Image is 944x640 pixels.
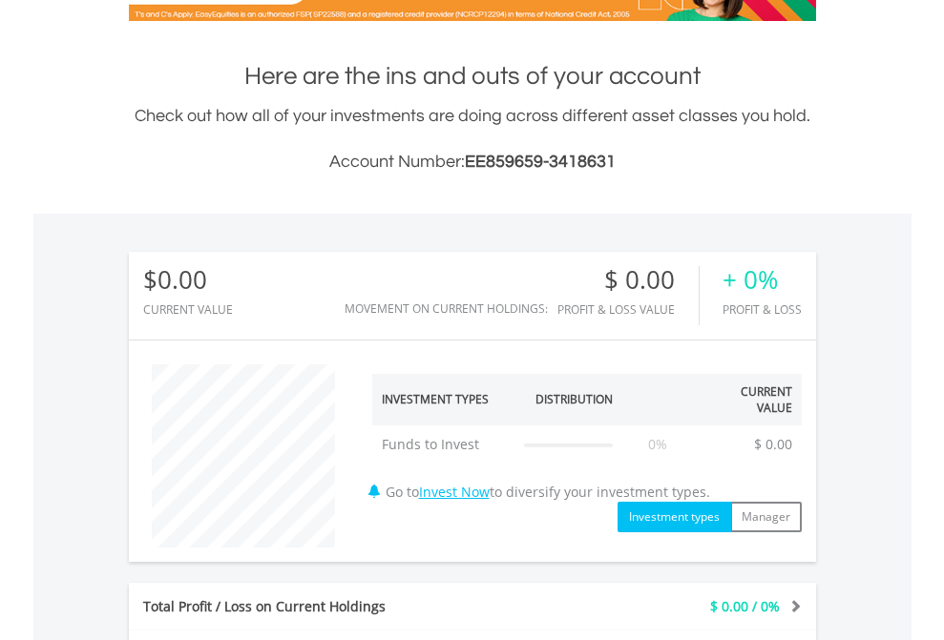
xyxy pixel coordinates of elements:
[535,391,613,407] div: Distribution
[618,502,731,532] button: Investment types
[143,266,233,294] div: $0.00
[622,425,694,464] td: 0%
[465,153,616,171] span: EE859659-3418631
[129,597,530,616] div: Total Profit / Loss on Current Holdings
[372,374,515,425] th: Investment Types
[557,303,699,316] div: Profit & Loss Value
[557,266,699,294] div: $ 0.00
[723,303,802,316] div: Profit & Loss
[143,303,233,316] div: CURRENT VALUE
[745,425,802,464] td: $ 0.00
[129,103,816,175] div: Check out how all of your investments are doing across different asset classes you hold.
[730,502,802,532] button: Manager
[419,483,490,501] a: Invest Now
[358,355,816,532] div: Go to to diversify your investment types.
[129,59,816,93] h1: Here are the ins and outs of your account
[345,302,548,315] div: Movement on Current Holdings:
[694,374,802,425] th: Current Value
[372,425,515,464] td: Funds to Invest
[129,149,816,175] h3: Account Number:
[723,266,802,294] div: + 0%
[710,597,780,615] span: $ 0.00 / 0%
